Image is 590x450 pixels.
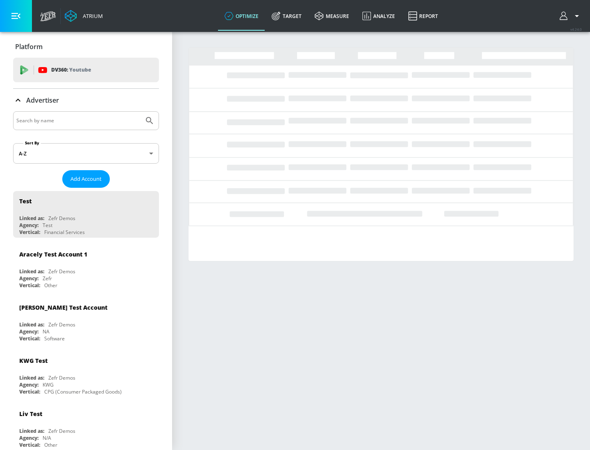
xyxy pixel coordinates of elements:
[48,427,75,434] div: Zefr Demos
[65,10,103,22] a: Atrium
[13,244,159,291] div: Aracely Test Account 1Linked as:Zefr DemosAgency:ZefrVertical:Other
[79,12,103,20] div: Atrium
[19,427,44,434] div: Linked as:
[51,65,91,74] p: DV360:
[19,381,39,388] div: Agency:
[15,42,43,51] p: Platform
[19,304,107,311] div: [PERSON_NAME] Test Account
[13,191,159,238] div: TestLinked as:Zefr DemosAgency:TestVertical:Financial Services
[48,268,75,275] div: Zefr Demos
[13,58,159,82] div: DV360: Youtube
[69,65,91,74] p: Youtube
[48,215,75,222] div: Zefr Demos
[218,1,265,31] a: optimize
[19,328,39,335] div: Agency:
[16,115,141,126] input: Search by name
[19,441,40,448] div: Vertical:
[48,321,75,328] div: Zefr Demos
[43,328,50,335] div: NA
[13,351,159,397] div: KWG TestLinked as:Zefr DemosAgency:KWGVertical:CPG (Consumer Packaged Goods)
[13,297,159,344] div: [PERSON_NAME] Test AccountLinked as:Zefr DemosAgency:NAVertical:Software
[402,1,445,31] a: Report
[43,222,52,229] div: Test
[26,96,59,105] p: Advertiser
[62,170,110,188] button: Add Account
[44,335,65,342] div: Software
[308,1,356,31] a: measure
[44,229,85,236] div: Financial Services
[265,1,308,31] a: Target
[43,434,51,441] div: N/A
[19,282,40,289] div: Vertical:
[43,275,52,282] div: Zefr
[13,89,159,112] div: Advertiser
[44,441,57,448] div: Other
[19,215,44,222] div: Linked as:
[19,335,40,342] div: Vertical:
[19,374,44,381] div: Linked as:
[44,282,57,289] div: Other
[19,229,40,236] div: Vertical:
[570,27,582,32] span: v 4.24.0
[13,143,159,164] div: A-Z
[19,197,32,205] div: Test
[19,357,48,364] div: KWG Test
[19,388,40,395] div: Vertical:
[19,410,42,418] div: Liv Test
[19,321,44,328] div: Linked as:
[48,374,75,381] div: Zefr Demos
[44,388,122,395] div: CPG (Consumer Packaged Goods)
[356,1,402,31] a: Analyze
[19,250,87,258] div: Aracely Test Account 1
[19,222,39,229] div: Agency:
[13,35,159,58] div: Platform
[43,381,54,388] div: KWG
[23,140,41,146] label: Sort By
[19,268,44,275] div: Linked as:
[19,434,39,441] div: Agency:
[70,174,102,184] span: Add Account
[19,275,39,282] div: Agency:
